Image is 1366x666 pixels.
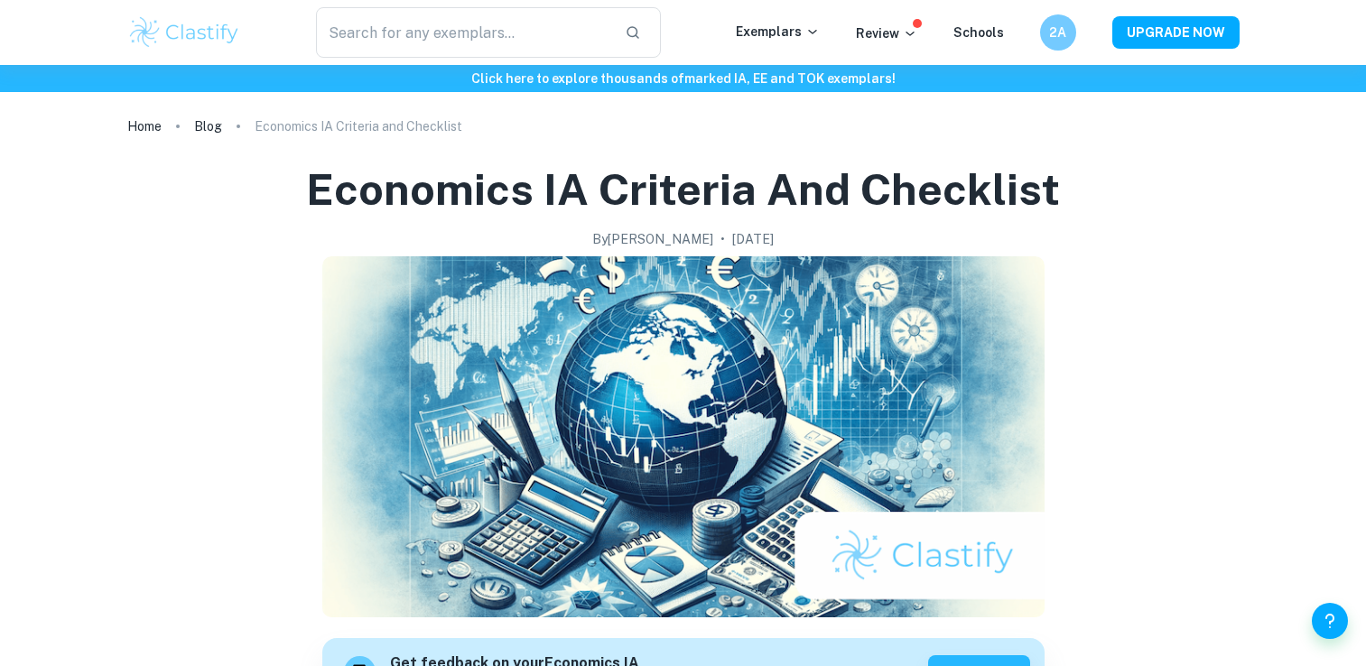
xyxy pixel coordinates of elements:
[316,7,611,58] input: Search for any exemplars...
[1047,23,1068,42] h6: 2A
[127,14,242,51] img: Clastify logo
[322,256,1045,617] img: Economics IA Criteria and Checklist cover image
[1040,14,1076,51] button: 2A
[856,23,917,43] p: Review
[732,229,774,249] h2: [DATE]
[255,116,462,136] p: Economics IA Criteria and Checklist
[194,114,222,139] a: Blog
[720,229,725,249] p: •
[306,161,1060,218] h1: Economics IA Criteria and Checklist
[953,25,1004,40] a: Schools
[4,69,1362,88] h6: Click here to explore thousands of marked IA, EE and TOK exemplars !
[127,114,162,139] a: Home
[592,229,713,249] h2: By [PERSON_NAME]
[736,22,820,42] p: Exemplars
[1112,16,1240,49] button: UPGRADE NOW
[1312,603,1348,639] button: Help and Feedback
